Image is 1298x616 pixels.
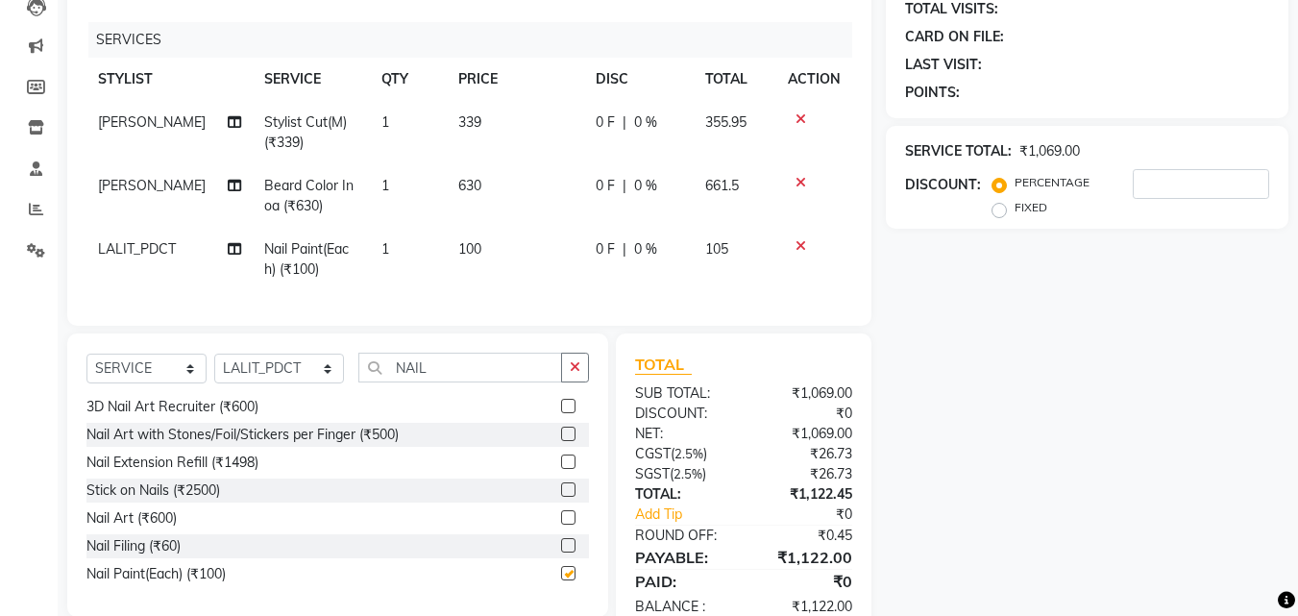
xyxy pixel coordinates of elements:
[358,353,563,382] input: Search or Scan
[621,484,744,505] div: TOTAL:
[88,22,867,58] div: SERVICES
[584,58,694,101] th: DISC
[98,177,206,194] span: [PERSON_NAME]
[596,239,615,259] span: 0 F
[744,464,867,484] div: ₹26.73
[621,546,744,569] div: PAYABLE:
[673,466,702,481] span: 2.5%
[623,176,626,196] span: |
[458,113,481,131] span: 339
[744,570,867,593] div: ₹0
[86,397,258,417] div: 3D Nail Art Recruiter (₹600)
[705,240,728,258] span: 105
[447,58,584,101] th: PRICE
[635,465,670,482] span: SGST
[765,505,868,525] div: ₹0
[86,536,181,556] div: Nail Filing (₹60)
[744,424,867,444] div: ₹1,069.00
[621,424,744,444] div: NET:
[905,55,982,75] div: LAST VISIT:
[621,505,764,525] a: Add Tip
[621,526,744,546] div: ROUND OFF:
[86,480,220,501] div: Stick on Nails (₹2500)
[776,58,852,101] th: ACTION
[253,58,370,101] th: SERVICE
[744,484,867,505] div: ₹1,122.45
[744,444,867,464] div: ₹26.73
[634,239,657,259] span: 0 %
[381,177,389,194] span: 1
[744,526,867,546] div: ₹0.45
[623,239,626,259] span: |
[370,58,447,101] th: QTY
[98,240,176,258] span: LALIT_PDCT
[1015,199,1047,216] label: FIXED
[1019,141,1080,161] div: ₹1,069.00
[98,113,206,131] span: [PERSON_NAME]
[634,176,657,196] span: 0 %
[621,404,744,424] div: DISCOUNT:
[458,240,481,258] span: 100
[86,58,253,101] th: STYLIST
[86,508,177,529] div: Nail Art (₹600)
[86,425,399,445] div: Nail Art with Stones/Foil/Stickers per Finger (₹500)
[905,27,1004,47] div: CARD ON FILE:
[634,112,657,133] span: 0 %
[674,446,703,461] span: 2.5%
[621,464,744,484] div: ( )
[621,570,744,593] div: PAID:
[621,383,744,404] div: SUB TOTAL:
[905,141,1012,161] div: SERVICE TOTAL:
[381,240,389,258] span: 1
[635,355,692,375] span: TOTAL
[381,113,389,131] span: 1
[458,177,481,194] span: 630
[596,176,615,196] span: 0 F
[623,112,626,133] span: |
[264,177,354,214] span: Beard Color Inoa (₹630)
[621,444,744,464] div: ( )
[86,564,226,584] div: Nail Paint(Each) (₹100)
[264,240,349,278] span: Nail Paint(Each) (₹100)
[905,83,960,103] div: POINTS:
[905,175,981,195] div: DISCOUNT:
[264,113,347,151] span: Stylist Cut(M) (₹339)
[744,404,867,424] div: ₹0
[705,177,739,194] span: 661.5
[635,445,671,462] span: CGST
[86,453,258,473] div: Nail Extension Refill (₹1498)
[1015,174,1090,191] label: PERCENTAGE
[705,113,747,131] span: 355.95
[596,112,615,133] span: 0 F
[744,383,867,404] div: ₹1,069.00
[744,546,867,569] div: ₹1,122.00
[694,58,777,101] th: TOTAL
